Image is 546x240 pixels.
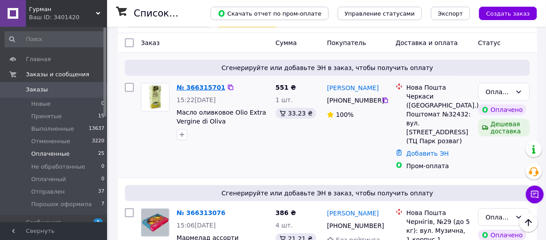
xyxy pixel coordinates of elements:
span: 551 ₴ [276,84,296,91]
button: Чат с покупателем [526,186,544,203]
div: 33.23 ₴ [276,108,316,119]
span: Сумма [276,39,297,46]
div: Нова Пошта [406,208,471,217]
span: 13637 [89,125,104,133]
a: [PERSON_NAME] [327,209,379,218]
span: 0 [101,100,104,108]
span: 15 [98,112,104,120]
span: 25 [98,150,104,158]
span: Новые [31,100,51,108]
div: Нова Пошта [406,83,471,92]
span: Заказы и сообщения [26,70,89,79]
div: Оплаченный [486,87,512,97]
span: 7 [101,200,104,208]
div: Оплаченный [486,212,512,222]
span: Скачать отчет по пром-оплате [218,9,322,17]
span: 386 ₴ [276,209,296,216]
span: 15:06[DATE] [177,222,216,229]
span: Отправлен [31,188,65,196]
span: 1 шт. [276,96,293,103]
div: [PHONE_NUMBER] [325,219,382,232]
span: Экспорт [438,10,463,17]
button: Создать заказ [479,7,537,20]
span: Не обработанные [31,163,85,171]
span: Заказы [26,86,48,94]
img: Фото товару [141,209,169,236]
h1: Список заказов [134,8,211,19]
span: Порошок оформила [31,200,92,208]
a: [PERSON_NAME] [327,83,379,92]
span: 15:22[DATE] [177,96,216,103]
div: Черкаси ([GEOGRAPHIC_DATA].), Поштомат №32432: вул. [STREET_ADDRESS] (ТЦ Парк розваг) [406,92,471,145]
span: Сообщения [26,219,61,227]
span: Покупатель [327,39,366,46]
button: Управление статусами [338,7,422,20]
span: Оплаченый [31,175,66,183]
span: 4 шт. [276,222,293,229]
span: 0 [101,163,104,171]
button: Скачать отчет по пром-оплате [211,7,329,20]
button: Наверх [519,213,538,232]
span: Выполненные [31,125,74,133]
span: 3220 [92,137,104,145]
div: [PHONE_NUMBER] [325,94,382,107]
a: Создать заказ [470,9,537,17]
a: № 366313076 [177,209,225,216]
span: Отмененные [31,137,70,145]
span: 1 [94,219,103,226]
span: Управление статусами [345,10,415,17]
img: Фото товару [141,83,169,111]
span: 0 [101,175,104,183]
div: Дешевая доставка [478,119,530,137]
span: Гурман [29,5,96,13]
a: Фото товару [141,83,170,112]
span: Оплаченные [31,150,70,158]
a: Масло оливковое Olio Extra Vergine di Oliva [GEOGRAPHIC_DATA] 5 л [GEOGRAPHIC_DATA] [177,109,266,143]
span: Сгенерируйте или добавьте ЭН в заказ, чтобы получить оплату [128,63,526,72]
a: № 366315701 [177,84,225,91]
span: Создать заказ [486,10,530,17]
div: Оплачено [478,104,526,115]
span: Заказ [141,39,160,46]
a: Фото товару [141,208,170,237]
a: Добавить ЭН [406,150,449,157]
span: Доставка и оплата [396,39,458,46]
span: 37 [98,188,104,196]
span: Статус [478,39,501,46]
span: Принятые [31,112,62,120]
span: 100% [336,111,354,118]
div: Пром-оплата [406,161,471,170]
span: Сгенерируйте или добавьте ЭН в заказ, чтобы получить оплату [128,189,526,198]
button: Экспорт [431,7,470,20]
span: Главная [26,55,51,63]
input: Поиск [4,31,105,47]
div: Ваш ID: 3401420 [29,13,107,21]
